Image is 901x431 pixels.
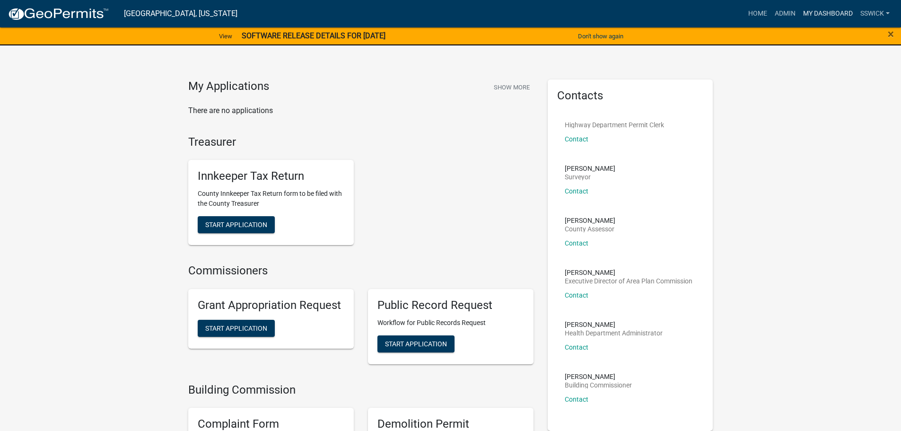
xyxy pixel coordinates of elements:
span: × [888,27,894,41]
span: Start Application [205,221,267,229]
h5: Demolition Permit [377,417,524,431]
strong: SOFTWARE RELEASE DETAILS FOR [DATE] [242,31,385,40]
a: Contact [565,291,588,299]
a: [GEOGRAPHIC_DATA], [US_STATE] [124,6,237,22]
a: My Dashboard [799,5,857,23]
button: Show More [490,79,534,95]
button: Start Application [198,216,275,233]
a: Admin [771,5,799,23]
h5: Innkeeper Tax Return [198,169,344,183]
h4: Treasurer [188,135,534,149]
span: Start Application [385,340,447,347]
a: Contact [565,343,588,351]
p: [PERSON_NAME] [565,165,615,172]
button: Start Application [377,335,455,352]
p: Surveyor [565,174,615,180]
p: County Innkeeper Tax Return form to be filed with the County Treasurer [198,189,344,209]
h5: Grant Appropriation Request [198,299,344,312]
a: Contact [565,396,588,403]
p: [PERSON_NAME] [565,269,692,276]
button: Close [888,28,894,40]
h4: Building Commission [188,383,534,397]
p: [PERSON_NAME] [565,373,632,380]
p: County Assessor [565,226,615,232]
p: Workflow for Public Records Request [377,318,524,328]
h5: Complaint Form [198,417,344,431]
a: Contact [565,135,588,143]
h4: My Applications [188,79,269,94]
button: Don't show again [574,28,627,44]
span: Start Application [205,324,267,332]
a: sswick [857,5,893,23]
a: Contact [565,239,588,247]
a: Contact [565,187,588,195]
h4: Commissioners [188,264,534,278]
p: Health Department Administrator [565,330,663,336]
a: View [215,28,236,44]
p: There are no applications [188,105,534,116]
h5: Contacts [557,89,704,103]
p: Executive Director of Area Plan Commission [565,278,692,284]
p: Highway Department Permit Clerk [565,122,664,128]
p: Building Commissioner [565,382,632,388]
p: [PERSON_NAME] [565,321,663,328]
a: Home [744,5,771,23]
h5: Public Record Request [377,299,524,312]
p: [PERSON_NAME] [565,217,615,224]
button: Start Application [198,320,275,337]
